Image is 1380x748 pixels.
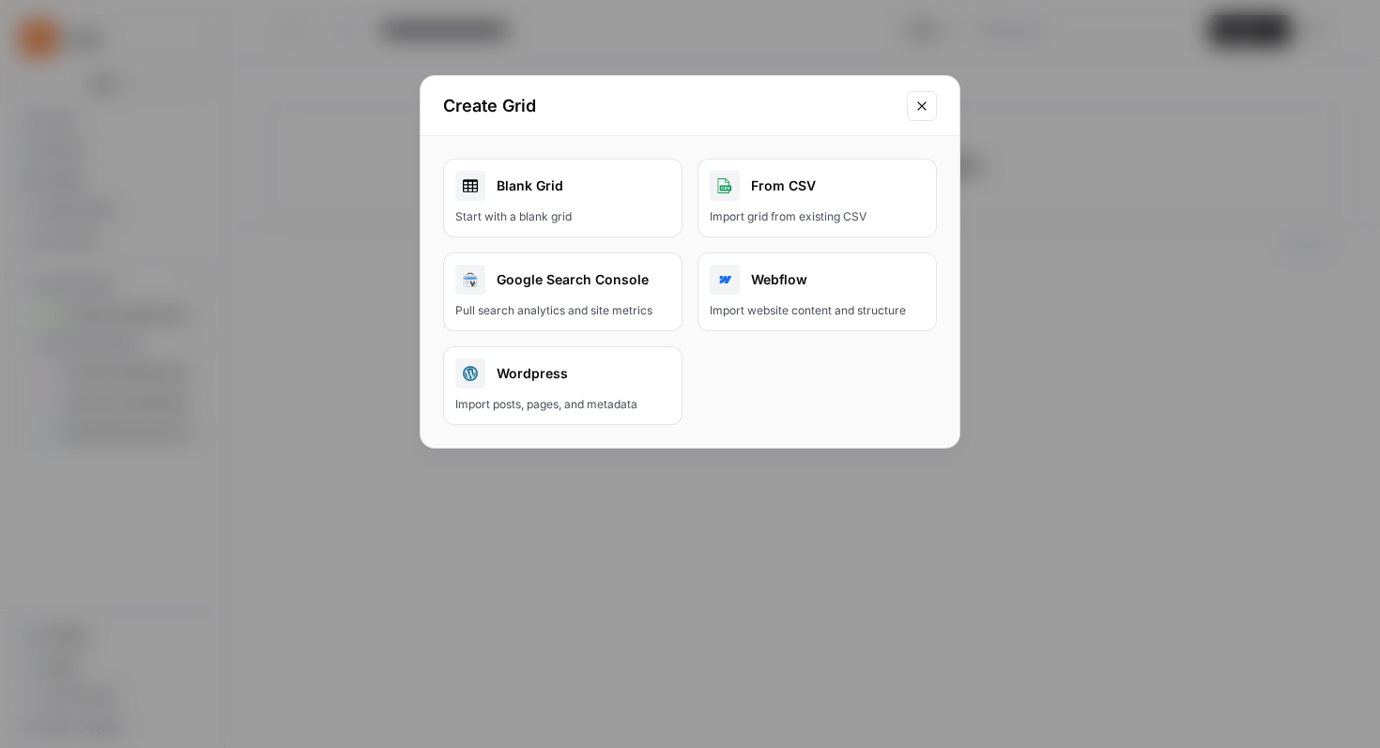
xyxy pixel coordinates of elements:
[443,252,682,331] button: Google Search ConsolePull search analytics and site metrics
[710,208,925,225] div: Import grid from existing CSV
[698,252,937,331] button: WebflowImport website content and structure
[907,91,937,121] button: Close modal
[698,159,937,237] button: From CSVImport grid from existing CSV
[455,171,670,201] div: Blank Grid
[710,302,925,319] div: Import website content and structure
[443,159,682,237] a: Blank GridStart with a blank grid
[710,265,925,295] div: Webflow
[443,346,682,425] button: WordpressImport posts, pages, and metadata
[710,171,925,201] div: From CSV
[455,265,670,295] div: Google Search Console
[455,396,670,413] div: Import posts, pages, and metadata
[455,359,670,389] div: Wordpress
[455,302,670,319] div: Pull search analytics and site metrics
[455,208,670,225] div: Start with a blank grid
[443,93,896,119] h2: Create Grid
